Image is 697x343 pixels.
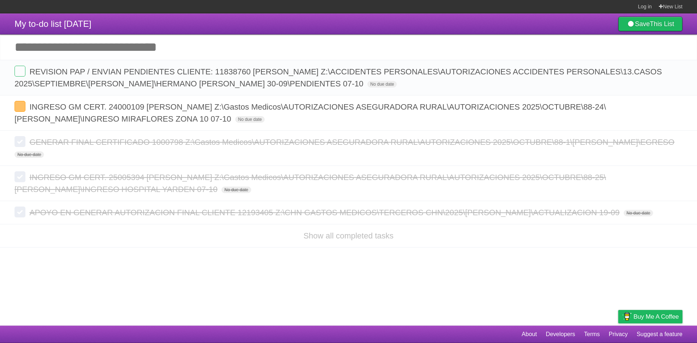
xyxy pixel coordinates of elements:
span: My to-do list [DATE] [15,19,91,29]
span: No due date [624,210,653,216]
label: Done [15,66,25,77]
label: Done [15,136,25,147]
img: Buy me a coffee [622,310,632,323]
label: Done [15,207,25,217]
a: Suggest a feature [637,327,682,341]
label: Done [15,171,25,182]
span: No due date [221,187,251,193]
span: GENERAR FINAL CERTIFICADO 1000798 Z:\Gastos Medicos\AUTORIZACIONES ASEGURADORA RURAL\AUTORIZACION... [29,138,676,147]
span: No due date [367,81,397,87]
span: REVISION PAP / ENVIAN PENDIENTES CLIENTE: 11838760 [PERSON_NAME] Z:\ACCIDENTES PERSONALES\AUTORIZ... [15,67,662,88]
span: No due date [15,151,44,158]
label: Done [15,101,25,112]
a: About [522,327,537,341]
a: Terms [584,327,600,341]
span: APOYO EN GENERAR AUTORIZACION FINAL CLIENTE 12193405 Z:\CHN GASTOS MEDICOS\TERCEROS CHN\2025\[PER... [29,208,621,217]
span: Buy me a coffee [633,310,679,323]
a: SaveThis List [618,17,682,31]
span: INGRESO GM CERT. 25005394 [PERSON_NAME] Z:\Gastos Medicos\AUTORIZACIONES ASEGURADORA RURAL\AUTORI... [15,173,606,194]
span: INGRESO GM CERT. 24000109 [PERSON_NAME] Z:\Gastos Medicos\AUTORIZACIONES ASEGURADORA RURAL\AUTORI... [15,102,606,123]
a: Privacy [609,327,628,341]
a: Buy me a coffee [618,310,682,323]
a: Developers [546,327,575,341]
span: No due date [235,116,265,123]
a: Show all completed tasks [303,231,394,240]
b: This List [650,20,674,28]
